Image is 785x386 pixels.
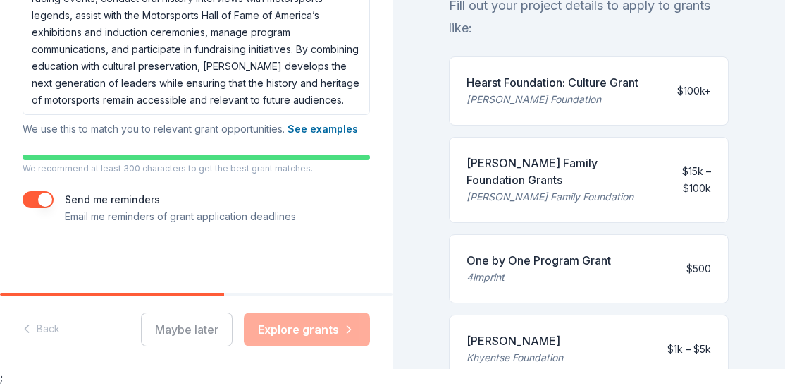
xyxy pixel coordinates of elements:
[663,163,711,197] div: $15k – $100k
[466,269,611,286] div: 4imprint
[65,193,160,205] label: Send me reminders
[466,91,638,108] div: [PERSON_NAME] Foundation
[65,208,296,225] p: Email me reminders of grant application deadlines
[466,155,652,188] div: [PERSON_NAME] Family Foundation Grants
[686,260,711,277] div: $500
[677,83,711,99] div: $100k+
[466,252,611,269] div: One by One Program Grant
[667,341,711,358] div: $1k – $5k
[466,349,563,366] div: Khyentse Foundation
[466,188,652,205] div: [PERSON_NAME] Family Foundation
[288,121,358,138] button: See examples
[466,74,638,91] div: Hearst Foundation: Culture Grant
[23,163,370,174] p: We recommend at least 300 characters to get the best grant matches.
[466,332,563,349] div: [PERSON_NAME]
[23,123,358,135] span: We use this to match you to relevant grant opportunities.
